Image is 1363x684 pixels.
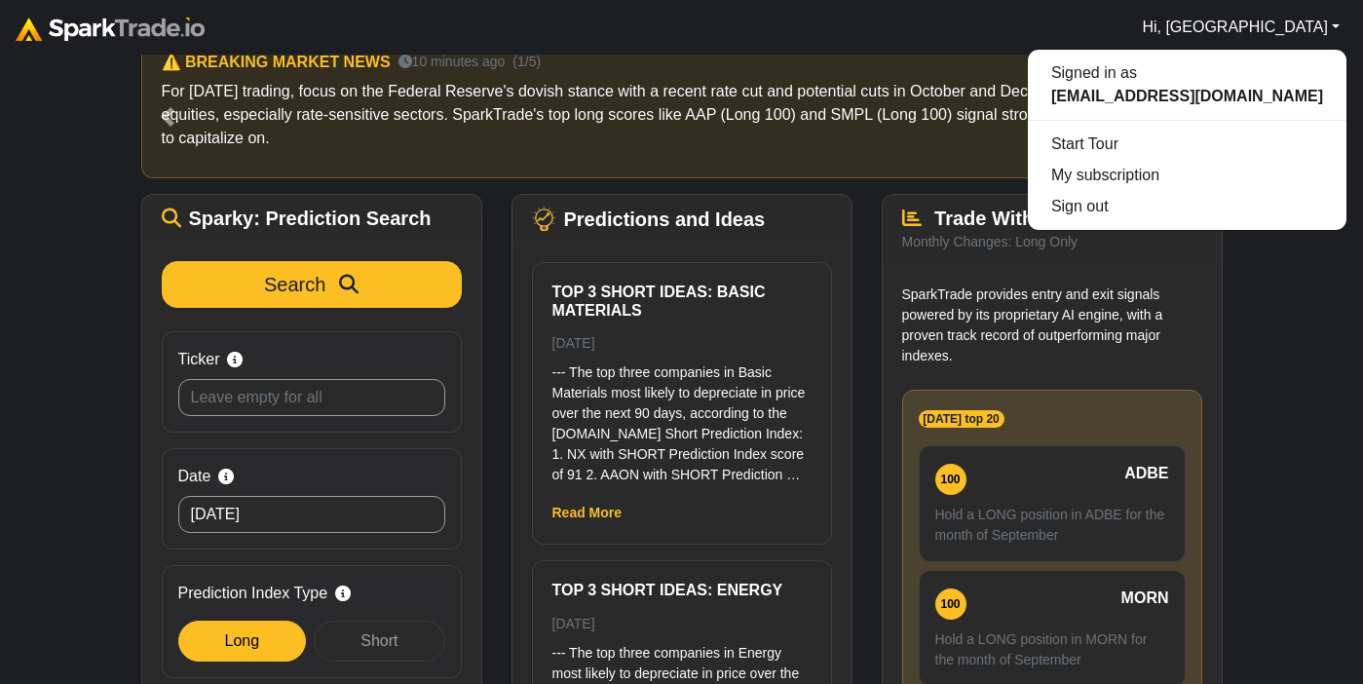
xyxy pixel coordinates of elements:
h6: ⚠️ BREAKING MARKET NEWS [162,53,391,71]
div: Short [314,621,444,662]
p: SparkTrade provides entry and exit signals powered by its proprietary AI engine, with a proven tr... [902,285,1202,366]
small: [DATE] [552,616,595,631]
p: Hold a LONG position in ADBE for the month of September [935,505,1169,546]
button: Sign out [1028,191,1346,222]
span: Search [264,274,325,295]
span: Trade With Us [934,208,1064,229]
small: (1/5) [512,52,541,72]
a: Hi, [GEOGRAPHIC_DATA] [1134,8,1347,47]
p: Hold a LONG position in MORN for the month of September [935,629,1169,670]
p: For [DATE] trading, focus on the Federal Reserve's dovish stance with a recent rate cut and poten... [162,80,1202,150]
div: Signed in as [1028,57,1346,112]
span: Date [178,465,211,488]
span: [DATE] top 20 [919,410,1004,428]
span: Prediction Index Type [178,582,328,605]
small: 10 minutes ago [398,52,506,72]
img: sparktrade.png [16,18,205,41]
p: --- The top three companies in Basic Materials most likely to depreciate in price over the next 9... [552,362,812,485]
div: 100 [935,589,966,620]
h6: Top 3 Short ideas: Basic Materials [552,283,812,320]
a: 100 ADBE Hold a LONG position in ADBE for the month of September [919,445,1186,562]
div: Long [178,621,307,662]
b: [EMAIL_ADDRESS][DOMAIN_NAME] [1051,88,1323,104]
small: [DATE] [552,335,595,351]
div: 100 [935,464,966,495]
h6: Top 3 Short ideas: Energy [552,581,812,599]
button: Search [162,261,462,308]
span: Short [360,632,398,649]
a: My subscription [1028,160,1346,191]
small: Monthly Changes: Long Only [902,234,1079,249]
a: Top 3 Short ideas: Basic Materials [DATE] --- The top three companies in Basic Materials most lik... [552,283,812,485]
div: Start Tour [1028,129,1346,160]
span: Ticker [178,348,220,371]
span: Long [225,632,260,649]
span: Sparky: Prediction Search [189,207,432,230]
div: Hi, [GEOGRAPHIC_DATA] [1027,49,1347,231]
span: Predictions and Ideas [564,208,766,231]
span: MORN [1121,587,1169,610]
input: Leave empty for all [178,379,445,416]
a: Read More [552,505,623,520]
span: ADBE [1124,462,1168,485]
